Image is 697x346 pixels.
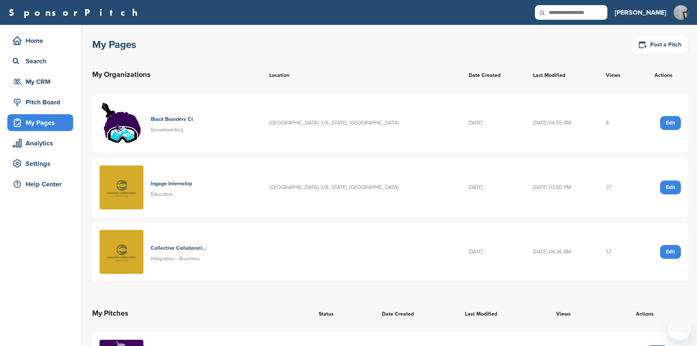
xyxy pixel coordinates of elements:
a: Analytics [7,135,73,152]
td: [DATE] 06:55 AM [526,94,598,152]
h4: Black Boarders Ct [151,115,193,123]
div: Pitch Board [11,96,73,109]
a: Settings [7,155,73,172]
th: Views [549,300,601,327]
a: Pitch Board [7,94,73,111]
a: My CRM [7,73,73,90]
a: Post a Pitch [633,36,688,54]
a: Search [7,53,73,70]
a: [PERSON_NAME] [615,4,666,21]
div: My Pages [11,116,73,129]
h3: [PERSON_NAME] [615,7,666,18]
a: Edit [660,245,681,259]
a: My Pages [7,114,73,131]
td: 8 [599,94,639,152]
a: SponsorPitch [9,8,142,17]
img: Untitled design [100,165,143,209]
a: Untitled design Collective Collaboration Consulting Integration - Business [100,230,255,274]
span: Education [151,191,173,197]
th: Last Modified [458,300,549,327]
span: Snowboarding [151,127,183,133]
a: Edit [660,181,681,194]
td: [DATE] 06:36 AM [526,223,598,281]
td: [DATE] 03:50 PM [526,158,598,217]
th: My Organizations [92,62,262,88]
div: Home [11,34,73,47]
h4: Ingage Internship [151,180,192,188]
a: Untitled design Ingage Internship Education [100,165,255,209]
th: Date Created [375,300,458,327]
td: [GEOGRAPHIC_DATA], [US_STATE], [GEOGRAPHIC_DATA] [262,158,461,217]
th: Status [311,300,375,327]
th: Last Modified [526,62,598,88]
td: [DATE] [461,158,526,217]
a: Bbct logo1 02 02 Black Boarders Ct Snowboarding [100,101,255,145]
div: Search [11,55,73,68]
img: Bbct logo1 02 02 [100,101,143,145]
th: Views [599,62,639,88]
div: My CRM [11,75,73,88]
th: My Pitches [92,300,311,327]
th: Actions [601,300,688,327]
td: [DATE] [461,223,526,281]
td: 57 [599,223,639,281]
td: [DATE] [461,94,526,152]
td: 37 [599,158,639,217]
div: Settings [11,157,73,170]
th: Location [262,62,461,88]
span: Integration - Business [151,256,200,262]
h1: My Pages [92,38,136,51]
h4: Collective Collaboration Consulting [151,244,207,252]
iframe: Button to launch messaging window [668,317,691,340]
div: Analytics [11,137,73,150]
div: Help Center [11,178,73,191]
img: Untitled design [100,230,143,274]
th: Date Created [461,62,526,88]
a: Help Center [7,176,73,193]
th: Actions [639,62,689,88]
td: [GEOGRAPHIC_DATA], [US_STATE], [GEOGRAPHIC_DATA] [262,94,461,152]
a: Edit [660,116,681,130]
a: Home [7,32,73,49]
